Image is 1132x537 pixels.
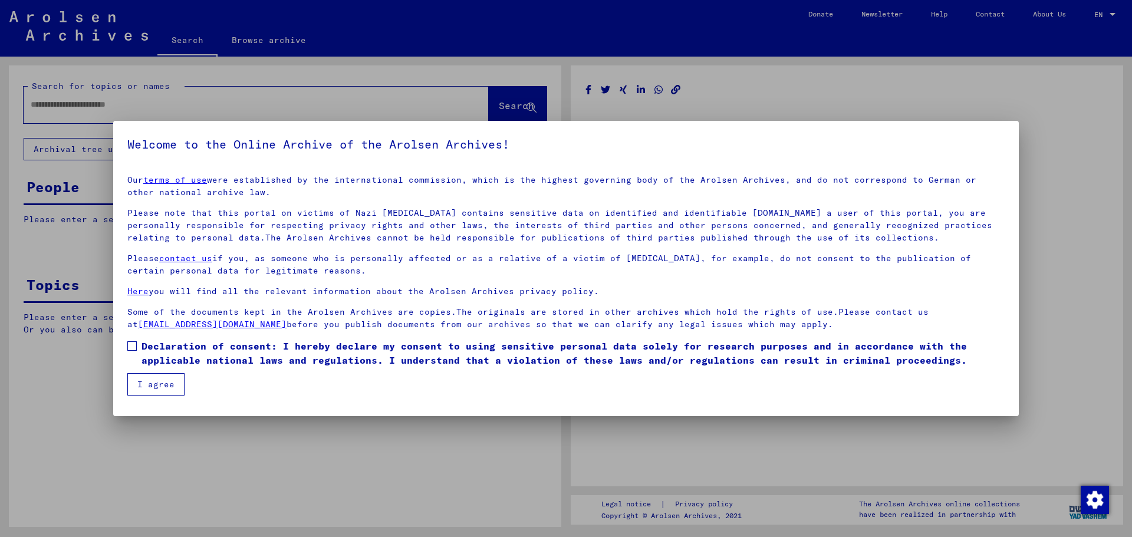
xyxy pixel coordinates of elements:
img: Change consent [1081,486,1109,514]
p: Our were established by the international commission, which is the highest governing body of the ... [127,174,1005,199]
p: Please if you, as someone who is personally affected or as a relative of a victim of [MEDICAL_DAT... [127,252,1005,277]
a: terms of use [143,174,207,185]
h5: Welcome to the Online Archive of the Arolsen Archives! [127,135,1005,154]
span: Declaration of consent: I hereby declare my consent to using sensitive personal data solely for r... [141,339,1005,367]
p: you will find all the relevant information about the Arolsen Archives privacy policy. [127,285,1005,298]
a: [EMAIL_ADDRESS][DOMAIN_NAME] [138,319,287,330]
a: Here [127,286,149,296]
div: Change consent [1080,485,1108,513]
a: contact us [159,253,212,263]
p: Please note that this portal on victims of Nazi [MEDICAL_DATA] contains sensitive data on identif... [127,207,1005,244]
button: I agree [127,373,185,396]
p: Some of the documents kept in the Arolsen Archives are copies.The originals are stored in other a... [127,306,1005,331]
